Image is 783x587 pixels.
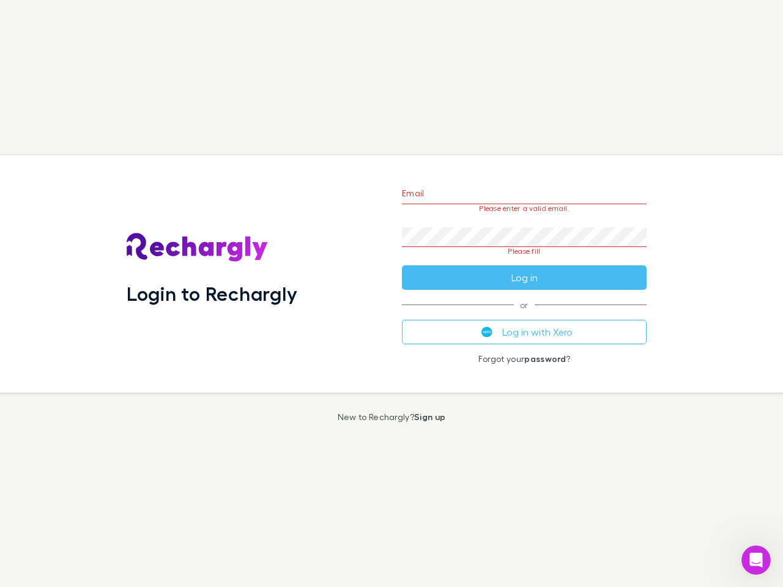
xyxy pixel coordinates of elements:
[524,353,566,364] a: password
[741,545,771,575] iframe: Intercom live chat
[402,247,647,256] p: Please fill
[402,204,647,213] p: Please enter a valid email.
[402,320,647,344] button: Log in with Xero
[402,354,647,364] p: Forgot your ?
[127,282,297,305] h1: Login to Rechargly
[414,412,445,422] a: Sign up
[481,327,492,338] img: Xero's logo
[127,233,269,262] img: Rechargly's Logo
[338,412,446,422] p: New to Rechargly?
[402,265,647,290] button: Log in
